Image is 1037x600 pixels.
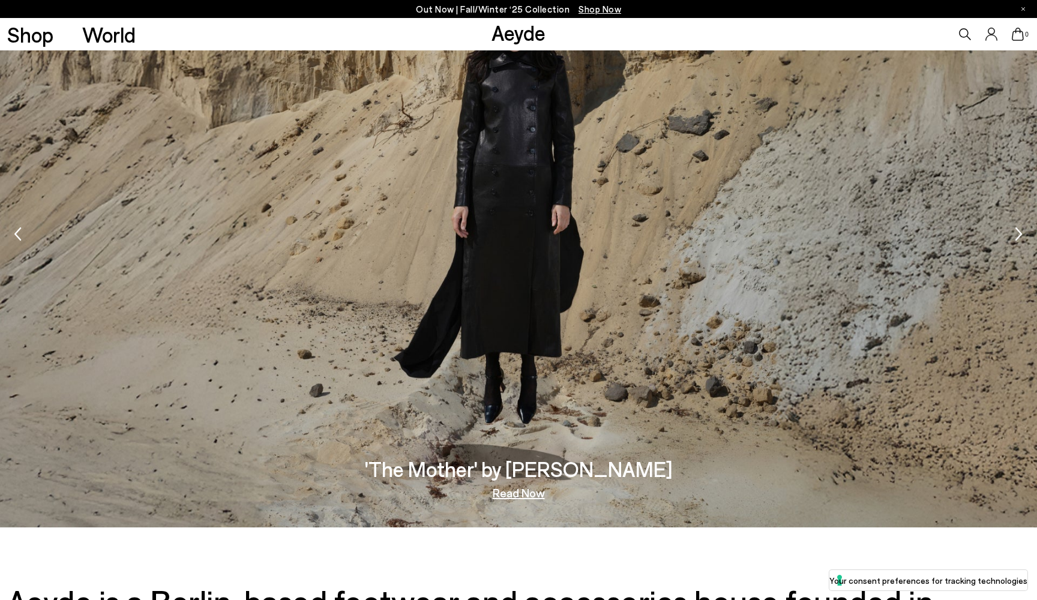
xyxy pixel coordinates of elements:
[579,4,621,14] span: Navigate to /collections/new-in
[416,2,621,17] p: Out Now | Fall/Winter ‘25 Collection
[1024,31,1030,38] span: 0
[82,24,136,45] a: World
[491,20,546,45] a: Aeyde
[1015,221,1023,251] div: Next slide
[493,487,545,499] a: Read Now
[14,221,22,251] div: Previous slide
[829,570,1027,590] button: Your consent preferences for tracking technologies
[1012,28,1024,41] a: 0
[365,458,673,479] h3: 'The Mother' by [PERSON_NAME]
[7,24,53,45] a: Shop
[829,574,1027,587] label: Your consent preferences for tracking technologies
